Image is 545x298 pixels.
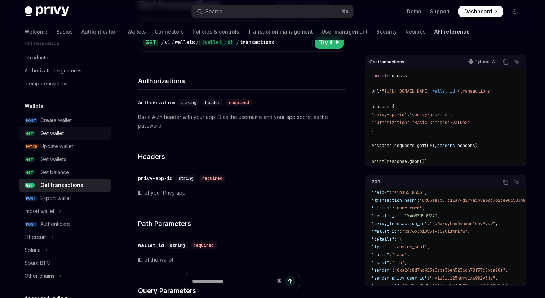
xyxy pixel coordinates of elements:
div: Search... [205,7,226,16]
span: import [372,73,387,79]
button: Toggle Solana section [19,244,111,257]
span: : [427,275,430,281]
a: Authorization signatures [19,64,111,77]
span: "rkiz0ivz254drv1xw982v3jq" [430,275,495,281]
span: /transactions" [457,88,493,94]
span: "base" [392,252,407,258]
span: : [427,221,430,227]
span: GET [25,170,35,175]
button: Toggle Import wallet section [19,205,111,218]
div: Get balance [40,168,69,177]
span: "au6wxoyhbw4yhwbn1s5v9gs9" [430,221,495,227]
div: required [226,99,252,106]
span: "transfer_sent" [389,244,427,250]
span: "chain" [372,252,389,258]
span: POST [25,118,37,123]
span: "eth" [392,260,404,266]
span: "privy_transaction_id" [372,221,427,227]
span: : [392,267,394,273]
span: , [468,228,470,234]
span: "<privy-app-id>" [409,112,450,117]
span: "Authorization" [372,120,409,125]
span: "Basic <encoded-value>" [412,120,470,125]
div: Ethereum [25,233,47,241]
span: GET [25,131,35,136]
span: headers) [457,143,478,148]
span: "xs76o3pi0v5syd62ui1wmijw" [402,228,468,234]
a: Demo [407,8,421,15]
h4: Headers [138,152,346,161]
span: response [372,143,392,148]
span: "[URL][DOMAIN_NAME] [382,88,430,94]
button: Toggle Ethereum section [19,231,111,244]
span: url [372,88,379,94]
span: : [409,120,412,125]
a: Transaction management [248,23,313,40]
span: "wallet_id" [372,228,399,234]
span: , [427,244,430,250]
div: Introduction [25,53,53,62]
span: header [205,100,220,106]
a: Security [376,23,397,40]
button: Toggle Spark BTC section [19,257,111,270]
div: Authenticate [40,220,70,228]
div: Idempotency keys [25,79,69,88]
div: Solana [25,246,41,254]
h5: Wallets [25,102,43,110]
span: , [513,283,515,289]
div: Import wallet [25,207,54,215]
span: "eip155:8453" [392,190,425,195]
button: Ask AI [512,57,522,67]
div: / [161,39,164,46]
span: : [389,190,392,195]
h4: Path Parameters [138,219,346,228]
span: Dashboard [464,8,492,15]
div: GET [143,38,158,46]
span: : [417,197,420,203]
div: / [196,39,199,46]
div: {wallet_id} [199,38,235,46]
a: POSTExport wallet [19,192,111,205]
div: Get transactions [40,181,83,190]
span: "sender" [372,267,392,273]
span: "recipient" [372,283,399,289]
a: Introduction [19,51,111,64]
span: : [399,283,402,289]
span: : [389,252,392,258]
div: 200 [369,178,382,186]
span: 1746920539240 [404,213,437,219]
button: Ask AI [512,178,522,187]
span: = [389,104,392,110]
span: , [495,221,498,227]
a: GETGet wallets [19,153,111,166]
img: dark logo [25,6,69,17]
button: Toggle Other chains section [19,270,111,283]
span: "created_at" [372,213,402,219]
span: string [181,100,196,106]
div: v1 [165,39,170,46]
a: Idempotency keys [19,77,111,90]
span: string [170,243,185,248]
span: ⌘ K [341,9,349,14]
span: requests [387,73,407,79]
a: Dashboard [458,6,503,17]
a: GETGet transactions [19,179,111,192]
span: (response.json()) [384,159,427,164]
span: GET [25,157,35,162]
a: GETGet wallet [19,127,111,140]
span: , [437,213,440,219]
div: Create wallet [40,116,72,125]
span: , [450,112,452,117]
a: Policies & controls [192,23,239,40]
span: "sender_privy_user_id" [372,275,427,281]
span: , [495,275,498,281]
span: : [407,112,409,117]
span: "confirmed" [394,205,422,211]
span: : [402,213,404,219]
span: headers [372,104,389,110]
div: Spark BTC [25,259,50,267]
span: Try it [319,38,333,46]
div: / [236,39,239,46]
span: headers [437,143,455,148]
a: API reference [434,23,470,40]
